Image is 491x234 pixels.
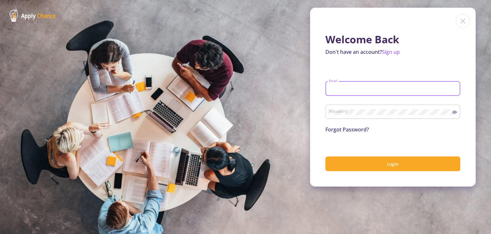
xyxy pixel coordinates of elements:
h1: Welcome Back [325,33,460,46]
a: Forgot Password? [325,126,369,133]
button: Login [325,156,460,171]
a: Sign up [382,48,400,55]
span: Login [387,161,399,167]
p: Don't have an account? [325,48,460,56]
img: close icon [456,14,470,28]
img: ApplyChance Logo [10,10,56,22]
